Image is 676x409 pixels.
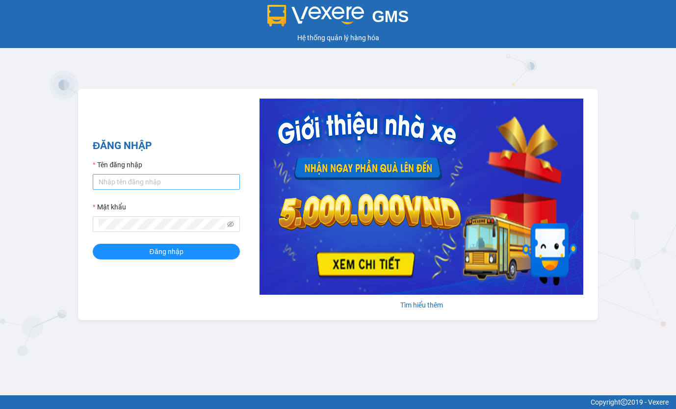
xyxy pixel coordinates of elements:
[149,246,183,257] span: Đăng nhập
[621,399,627,406] span: copyright
[7,397,669,408] div: Copyright 2019 - Vexere
[372,7,409,26] span: GMS
[2,32,674,43] div: Hệ thống quản lý hàng hóa
[93,159,142,170] label: Tên đăng nhập
[260,300,583,310] div: Tìm hiểu thêm
[267,5,364,26] img: logo 2
[93,174,240,190] input: Tên đăng nhập
[93,138,240,154] h2: ĐĂNG NHẬP
[267,15,409,23] a: GMS
[260,99,583,295] img: banner-0
[93,244,240,259] button: Đăng nhập
[227,221,234,228] span: eye-invisible
[99,219,225,230] input: Mật khẩu
[93,202,126,212] label: Mật khẩu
